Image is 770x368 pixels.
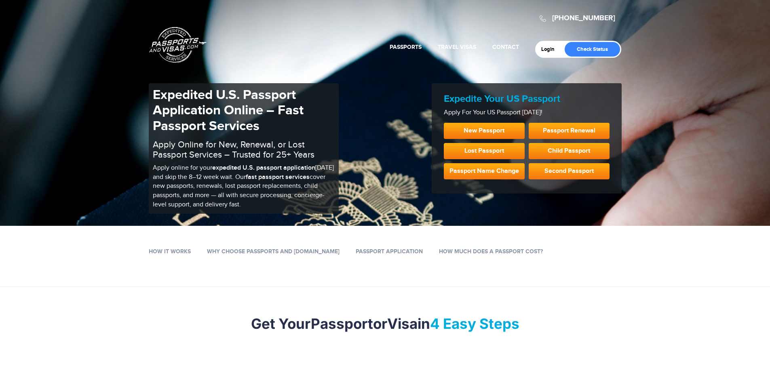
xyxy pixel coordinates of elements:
p: Apply For Your US Passport [DATE]! [444,108,610,118]
a: Passports & [DOMAIN_NAME] [149,27,207,63]
a: [PHONE_NUMBER] [552,14,615,23]
p: Apply online for your [DATE] and skip the 8–12 week wait. Our cover new passports, renewals, lost... [153,164,335,210]
a: Login [541,46,560,53]
a: Passports [390,44,422,50]
a: Check Status [565,42,620,57]
h1: Expedited U.S. Passport Application Online – Fast Passport Services [153,87,335,134]
a: Child Passport [529,143,610,159]
h2: Expedite Your US Passport [444,93,610,105]
strong: Passport [311,315,373,332]
a: New Passport [444,123,525,139]
b: expedited U.S. passport application [212,164,315,172]
strong: Visa [387,315,418,332]
a: How Much Does a Passport Cost? [439,248,543,255]
a: Passport Renewal [529,123,610,139]
a: Contact [492,44,519,50]
mark: 4 Easy Steps [430,315,519,332]
b: fast passport services [246,173,310,181]
a: Passport Application [356,248,423,255]
a: Travel Visas [438,44,476,50]
a: Why Choose Passports and [DOMAIN_NAME] [207,248,340,255]
a: Second Passport [529,163,610,179]
a: Passport Name Change [444,163,525,179]
a: How it works [149,248,191,255]
a: Lost Passport [444,143,525,159]
h2: Get Your or in [149,315,622,332]
h2: Apply Online for New, Renewal, or Lost Passport Services – Trusted for 25+ Years [153,140,335,159]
